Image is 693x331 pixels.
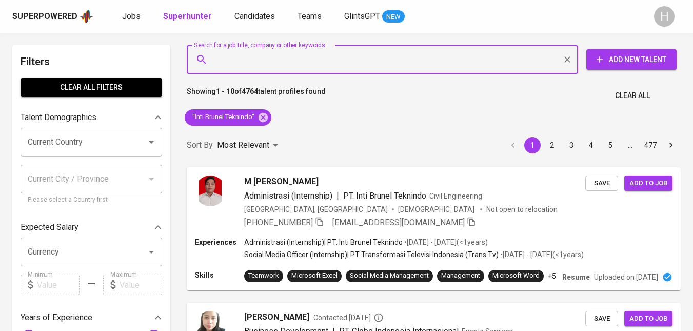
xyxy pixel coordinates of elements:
svg: By Batam recruiter [373,313,384,323]
span: Administrasi (Internship) [244,191,332,201]
p: Please select a Country first [28,195,155,205]
h6: Filters [21,53,162,70]
a: Superhunter [163,10,214,23]
div: "Inti Brunel Teknindo" [185,109,271,126]
span: M [PERSON_NAME] [244,176,319,188]
p: Social Media Officer (Internship) | PT Transformasi Televisi Indonesia (Trans Tv) [244,249,499,260]
input: Value [37,275,80,295]
button: Open [144,245,159,259]
button: Save [585,311,618,327]
button: page 1 [524,137,541,153]
a: Superpoweredapp logo [12,9,93,24]
p: Resume [562,272,590,282]
p: +5 [548,271,556,281]
button: Clear All [611,86,654,105]
div: … [622,140,638,150]
p: Not open to relocation [486,204,558,215]
img: app logo [80,9,93,24]
span: NEW [382,12,405,22]
p: Years of Experience [21,311,92,324]
button: Go to page 5 [602,137,619,153]
p: • [DATE] - [DATE] ( <1 years ) [403,237,488,247]
p: Uploaded on [DATE] [594,272,658,282]
div: Most Relevant [217,136,282,155]
div: [GEOGRAPHIC_DATA], [GEOGRAPHIC_DATA] [244,204,388,215]
button: Go to page 3 [563,137,580,153]
p: Experiences [195,237,244,247]
div: Talent Demographics [21,107,162,128]
input: Value [120,275,162,295]
p: Sort By [187,139,213,151]
span: Save [590,313,613,325]
div: Teamwork [248,271,279,281]
p: Expected Salary [21,221,78,233]
a: Jobs [122,10,143,23]
nav: pagination navigation [503,137,681,153]
b: 1 - 10 [216,87,234,95]
div: Microsoft Excel [291,271,338,281]
div: Microsoft Word [492,271,540,281]
p: • [DATE] - [DATE] ( <1 years ) [499,249,584,260]
p: Showing of talent profiles found [187,86,326,105]
button: Go to page 4 [583,137,599,153]
span: Clear All filters [29,81,154,94]
a: Candidates [234,10,277,23]
span: PT. Inti Brunel Teknindo [343,191,426,201]
div: Management [441,271,480,281]
span: [EMAIL_ADDRESS][DOMAIN_NAME] [332,218,465,227]
button: Add to job [624,176,672,191]
button: Clear All filters [21,78,162,97]
div: Social Media Management [350,271,429,281]
b: 4764 [242,87,258,95]
div: Superpowered [12,11,77,23]
span: [PERSON_NAME] [244,311,309,323]
span: Save [590,178,613,189]
button: Add New Talent [586,49,677,70]
p: Most Relevant [217,139,269,151]
span: Add to job [629,178,667,189]
button: Go to page 2 [544,137,560,153]
div: Expected Salary [21,217,162,238]
a: GlintsGPT NEW [344,10,405,23]
button: Go to next page [663,137,679,153]
img: 4e68d0ed461051d77c43981a168c1006.jpg [195,176,226,206]
p: Skills [195,270,244,280]
a: Teams [298,10,324,23]
b: Superhunter [163,11,212,21]
span: Clear All [615,89,650,102]
span: | [336,190,339,202]
span: Candidates [234,11,275,21]
p: Administrasi (Internship) | PT. Inti Brunel Teknindo [244,237,403,247]
span: Contacted [DATE] [313,313,384,323]
span: [PHONE_NUMBER] [244,218,313,227]
span: "Inti Brunel Teknindo" [185,112,261,122]
a: M [PERSON_NAME]Administrasi (Internship)|PT. Inti Brunel TeknindoCivil Engineering[GEOGRAPHIC_DAT... [187,167,681,290]
button: Clear [560,52,575,67]
div: Years of Experience [21,307,162,328]
button: Open [144,135,159,149]
span: GlintsGPT [344,11,380,21]
button: Go to page 477 [641,137,660,153]
span: Teams [298,11,322,21]
button: Add to job [624,311,672,327]
div: H [654,6,675,27]
span: Civil Engineering [429,192,482,200]
span: [DEMOGRAPHIC_DATA] [398,204,476,215]
p: Talent Demographics [21,111,96,124]
span: Add New Talent [595,53,668,66]
span: Add to job [629,313,667,325]
button: Save [585,176,618,191]
span: Jobs [122,11,141,21]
